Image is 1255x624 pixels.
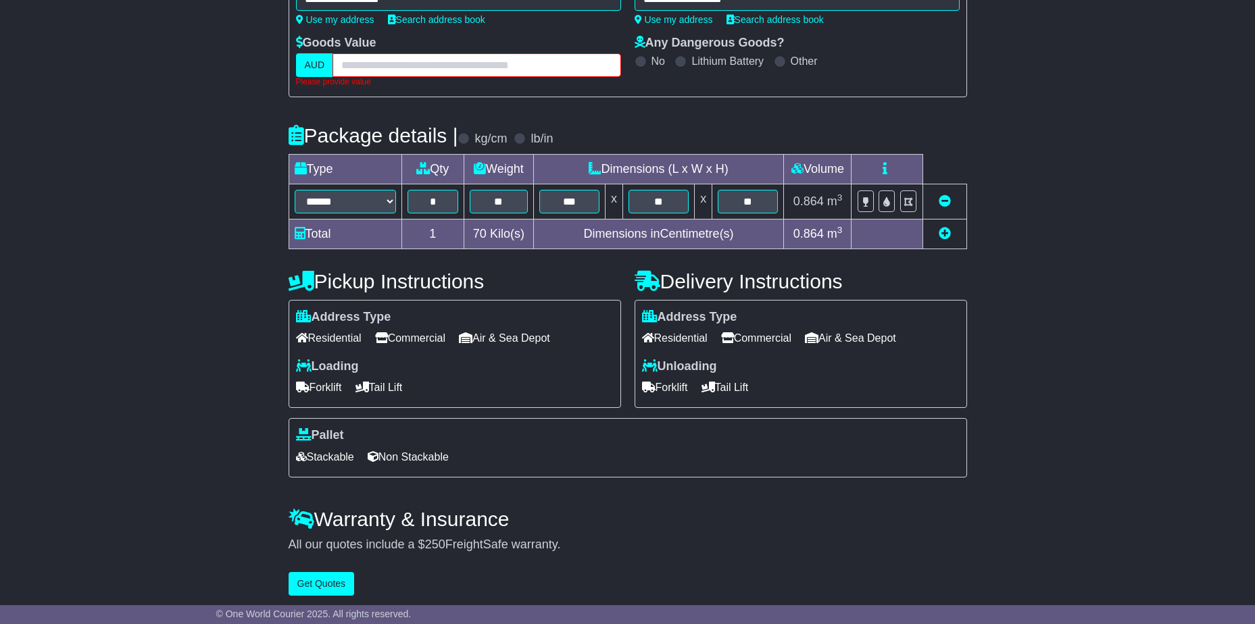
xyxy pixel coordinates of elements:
[691,55,764,68] label: Lithium Battery
[216,608,412,619] span: © One World Courier 2025. All rights reserved.
[474,132,507,147] label: kg/cm
[296,359,359,374] label: Loading
[296,377,342,398] span: Forklift
[635,36,785,51] label: Any Dangerous Goods?
[289,508,967,530] h4: Warranty & Insurance
[642,328,708,348] span: Residential
[296,310,391,325] label: Address Type
[464,219,534,249] td: Kilo(s)
[642,310,737,325] label: Address Type
[827,227,843,240] span: m
[425,538,445,551] span: 250
[721,328,791,348] span: Commercial
[473,227,487,240] span: 70
[793,227,824,240] span: 0.864
[702,377,749,398] span: Tail Lift
[939,194,951,208] a: Remove this item
[791,55,818,68] label: Other
[635,270,967,292] h4: Delivery Instructions
[464,154,534,184] td: Weight
[651,55,665,68] label: No
[533,219,784,249] td: Dimensions in Centimetre(s)
[296,14,374,25] a: Use my address
[289,124,458,147] h4: Package details |
[289,538,967,552] div: All our quotes include a $ FreightSafe warranty.
[296,328,362,348] span: Residential
[642,359,717,374] label: Unloading
[296,77,621,86] div: Please provide value
[401,219,464,249] td: 1
[459,328,550,348] span: Air & Sea Depot
[388,14,485,25] a: Search address book
[939,227,951,240] a: Add new item
[401,154,464,184] td: Qty
[289,270,621,292] h4: Pickup Instructions
[784,154,852,184] td: Volume
[827,194,843,208] span: m
[695,184,712,219] td: x
[289,154,401,184] td: Type
[837,192,843,203] sup: 3
[605,184,622,219] td: x
[289,219,401,249] td: Total
[368,446,449,467] span: Non Stackable
[533,154,784,184] td: Dimensions (L x W x H)
[805,328,896,348] span: Air & Sea Depot
[793,194,824,208] span: 0.864
[727,14,824,25] a: Search address book
[355,377,403,398] span: Tail Lift
[837,225,843,235] sup: 3
[296,36,376,51] label: Goods Value
[296,428,344,443] label: Pallet
[296,53,334,77] label: AUD
[375,328,445,348] span: Commercial
[642,377,688,398] span: Forklift
[635,14,713,25] a: Use my address
[531,132,553,147] label: lb/in
[296,446,354,467] span: Stackable
[289,572,355,596] button: Get Quotes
